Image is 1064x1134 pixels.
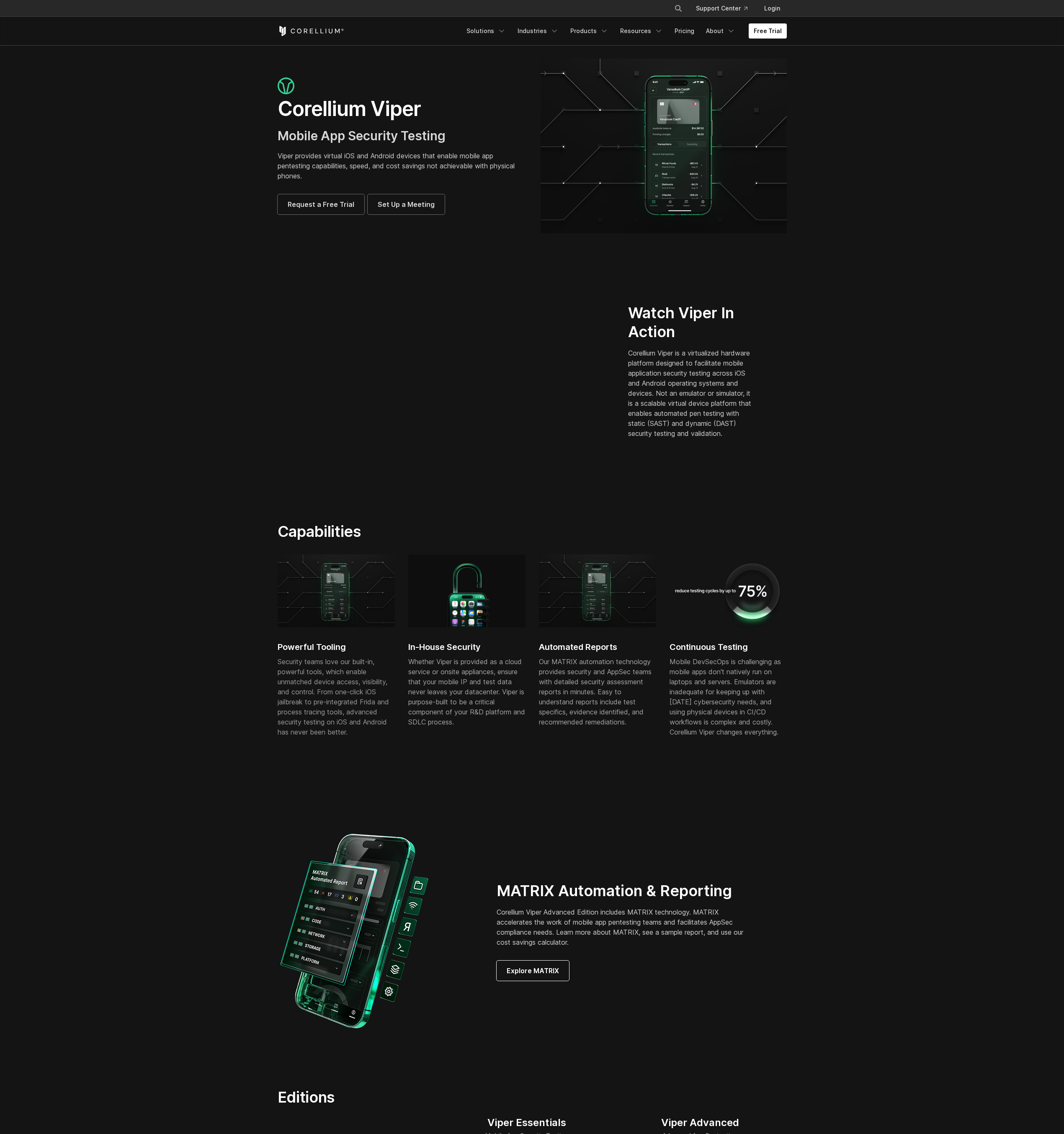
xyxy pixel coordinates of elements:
a: Pricing [670,23,699,39]
img: powerful_tooling [278,554,395,627]
a: Solutions [461,23,511,39]
h2: MATRIX Automation & Reporting [497,881,755,900]
h2: Continuous Testing [670,641,787,653]
img: powerful_tooling [539,554,656,627]
span: Request a Free Trial [288,199,354,209]
a: Support Center [689,1,754,16]
a: Set Up a Meeting [368,194,445,214]
a: Industries [513,23,564,39]
p: Viper provides virtual iOS and Android devices that enable mobile app pentesting capabilities, sp... [278,151,524,181]
img: viper_hero [541,59,787,233]
div: Mobile DevSecOps is challenging as mobile apps don't natively run on laptops and servers. Emulato... [670,657,787,737]
span: Mobile App Security Testing [278,128,446,143]
h2: Powerful Tooling [278,641,395,653]
img: viper_icon_large [278,77,294,95]
h2: In-House Security [408,641,526,653]
a: Login [757,1,787,16]
a: Explore MATRIX [497,961,569,981]
a: Request a Free Trial [278,194,364,214]
div: Our MATRIX automation technology provides security and AppSec teams with detailed security assess... [539,657,656,727]
img: automated-testing-1 [670,554,787,627]
h2: Watch Viper In Action [628,304,755,341]
h2: Capabilities [278,522,611,541]
div: Whether Viper is provided as a cloud service or onsite appliances, ensure that your mobile IP and... [408,657,526,727]
a: Free Trial [749,23,787,39]
div: Navigation Menu [461,23,787,39]
p: Corellium Viper is a virtualized hardware platform designed to facilitate mobile application secu... [628,348,755,438]
button: Search [671,1,686,16]
div: Navigation Menu [664,1,787,16]
a: Products [565,23,613,39]
div: Viper Essentials [484,1116,570,1129]
div: Viper Advanced [654,1116,746,1129]
span: Explore MATRIX [507,966,559,976]
img: inhouse-security [408,554,526,627]
img: Corellium_Combo_MATRIX_UI_web 1 [278,828,435,1034]
a: About [701,23,740,39]
h1: Corellium Viper [278,96,524,121]
h2: Automated Reports [539,641,656,653]
h2: Editions [278,1088,611,1106]
a: Corellium Home [278,26,344,36]
span: Set Up a Meeting [378,199,435,209]
span: Security teams love our built-in, powerful tools, which enable unmatched device access, visibilit... [278,657,389,736]
p: Corellium Viper Advanced Edition includes MATRIX technology. MATRIX accelerates the work of mobil... [497,907,755,947]
a: Resources [615,23,668,39]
